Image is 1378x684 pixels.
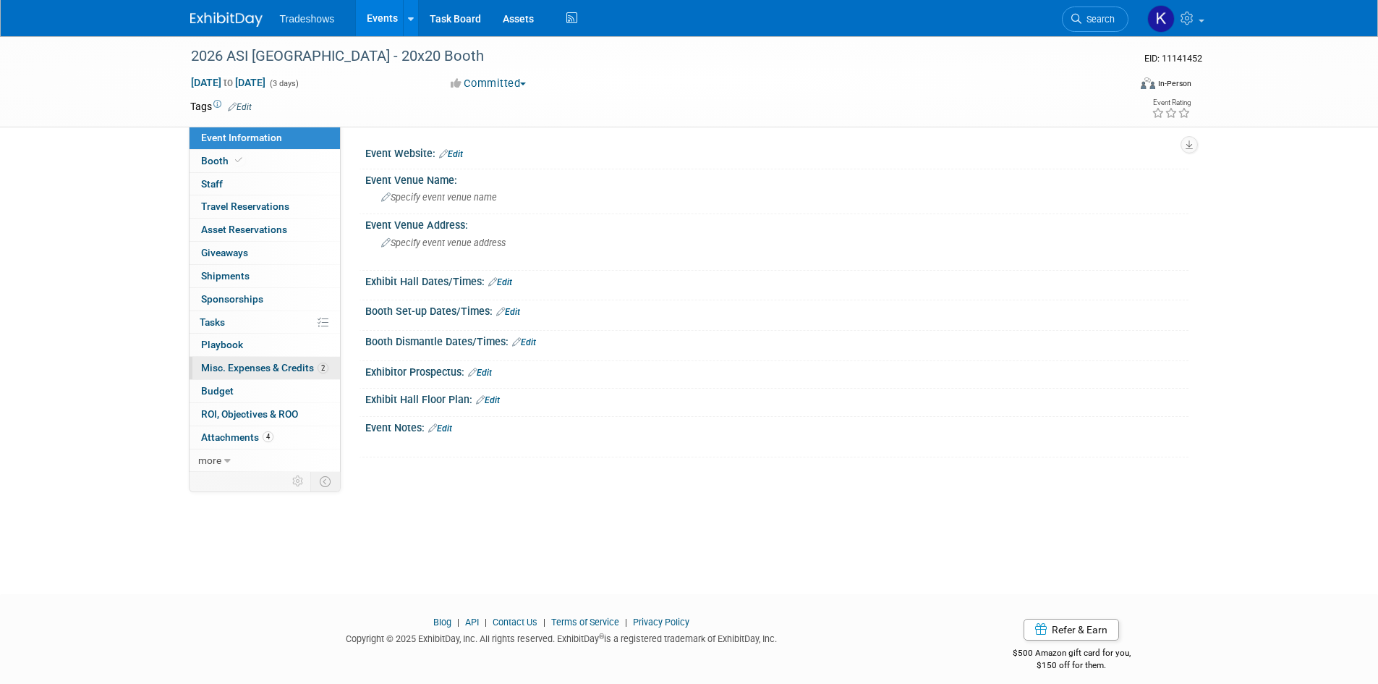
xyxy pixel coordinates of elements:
span: Event ID: 11141452 [1144,53,1202,64]
span: more [198,455,221,466]
img: ExhibitDay [190,12,263,27]
div: Event Format [1043,75,1192,97]
span: | [481,617,490,628]
a: Giveaways [190,242,340,264]
a: Event Information [190,127,340,149]
a: Privacy Policy [633,617,689,628]
a: Edit [468,368,492,378]
a: Shipments [190,265,340,287]
span: Tasks [200,316,225,328]
span: [DATE] [DATE] [190,76,266,89]
span: to [221,77,235,88]
a: more [190,449,340,472]
span: | [540,617,549,628]
a: Attachments4 [190,426,340,449]
a: Travel Reservations [190,195,340,218]
a: Edit [488,277,512,287]
td: Toggle Event Tabs [310,472,340,491]
span: Tradeshows [280,13,335,25]
div: Exhibit Hall Dates/Times: [365,271,1188,290]
a: Edit [512,337,536,347]
span: Sponsorships [201,293,263,305]
span: Misc. Expenses & Credits [201,362,328,373]
span: 2 [318,363,328,373]
div: Event Notes: [365,417,1188,436]
img: Karyna Kitsmey [1147,5,1175,33]
a: Edit [428,423,452,434]
a: Staff [190,173,340,195]
span: Asset Reservations [201,224,287,235]
span: Shipments [201,270,250,282]
a: Edit [439,149,463,159]
span: ROI, Objectives & ROO [201,408,298,420]
a: Edit [228,102,252,112]
span: Specify event venue address [381,237,506,248]
td: Personalize Event Tab Strip [286,472,311,491]
div: Exhibitor Prospectus: [365,361,1188,380]
div: Copyright © 2025 ExhibitDay, Inc. All rights reserved. ExhibitDay is a registered trademark of Ex... [190,629,934,646]
button: Committed [446,76,532,91]
div: Booth Dismantle Dates/Times: [365,331,1188,350]
div: Event Venue Address: [365,214,1188,232]
span: Budget [201,385,234,397]
a: Sponsorships [190,288,340,311]
sup: ® [599,633,604,641]
span: (3 days) [268,79,299,88]
a: Edit [476,395,500,405]
a: Budget [190,380,340,402]
a: Contact Us [493,617,537,628]
a: Edit [496,307,520,317]
a: Booth [190,150,340,172]
span: Travel Reservations [201,200,289,212]
a: Refer & Earn [1024,619,1119,641]
span: Giveaways [201,247,248,258]
a: Tasks [190,311,340,334]
span: 4 [263,431,273,442]
a: Misc. Expenses & Credits2 [190,357,340,379]
a: ROI, Objectives & ROO [190,403,340,426]
a: Asset Reservations [190,219,340,241]
span: Search [1081,14,1115,25]
a: Terms of Service [551,617,619,628]
div: Event Website: [365,143,1188,161]
div: Event Rating [1152,99,1191,106]
span: | [621,617,631,628]
span: Event Information [201,132,282,143]
span: Booth [201,155,245,166]
a: API [465,617,479,628]
div: $500 Amazon gift card for you, [955,638,1188,671]
i: Booth reservation complete [235,156,242,164]
div: In-Person [1157,78,1191,89]
div: $150 off for them. [955,659,1188,672]
span: Staff [201,178,223,190]
span: Attachments [201,431,273,443]
span: Playbook [201,339,243,350]
div: Booth Set-up Dates/Times: [365,300,1188,319]
a: Playbook [190,334,340,356]
img: Format-Inperson.png [1141,77,1155,89]
div: Exhibit Hall Floor Plan: [365,389,1188,408]
div: Event Venue Name: [365,169,1188,187]
span: | [454,617,463,628]
a: Search [1062,7,1128,32]
td: Tags [190,99,252,114]
div: 2026 ASI [GEOGRAPHIC_DATA] - 20x20 Booth [186,43,1107,69]
a: Blog [433,617,451,628]
span: Specify event venue name [381,192,497,203]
